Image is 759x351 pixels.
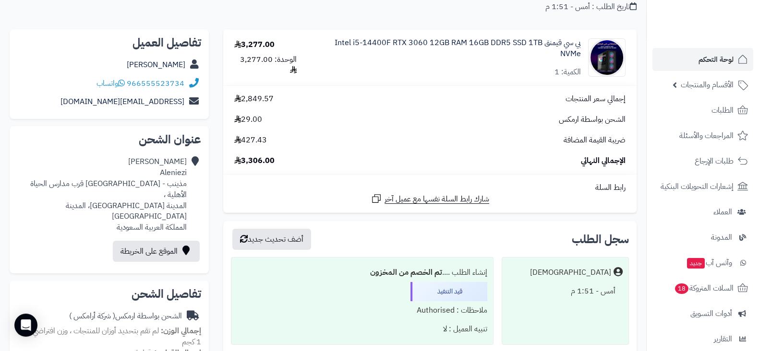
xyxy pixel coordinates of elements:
[232,229,311,250] button: أضف تحديث جديد
[652,302,753,325] a: أدوات التسويق
[319,37,581,59] a: بي سي قيمنق Intel i5-14400F RTX 3060 12GB RAM 16GB DDR5 SSD 1TB NVMe
[695,154,734,168] span: طلبات الإرجاع
[699,53,734,66] span: لوحة التحكم
[652,251,753,274] a: وآتس آبجديد
[14,314,37,337] div: Open Intercom Messenger
[652,124,753,147] a: المراجعات والأسئلة
[652,175,753,198] a: إشعارات التحويلات البنكية
[113,241,200,262] a: الموقع على الخريطة
[234,39,275,50] div: 3,277.00
[652,48,753,71] a: لوحة التحكم
[554,67,581,78] div: الكمية: 1
[652,99,753,122] a: الطلبات
[96,78,125,89] a: واتساب
[17,37,201,48] h2: تفاصيل العميل
[237,263,487,282] div: إنشاء الطلب ....
[234,54,297,76] div: الوحدة: 3,277.00
[237,301,487,320] div: ملاحظات : Authorised
[234,135,267,146] span: 427.43
[385,194,489,205] span: شارك رابط السلة نفسها مع عميل آخر
[18,325,201,348] span: لم تقم بتحديد أوزان للمنتجات ، وزن افتراضي للكل 1 كجم
[237,320,487,339] div: تنبيه العميل : لا
[652,200,753,223] a: العملاء
[370,267,442,278] b: تم الخصم من المخزون
[566,94,626,105] span: إجمالي سعر المنتجات
[60,96,184,107] a: [EMAIL_ADDRESS][DOMAIN_NAME]
[371,193,489,205] a: شارك رابط السلة نفسها مع عميل آخر
[681,78,734,92] span: الأقسام والمنتجات
[675,283,688,294] span: 18
[17,156,187,233] div: [PERSON_NAME] Aleniezi مذينب - [GEOGRAPHIC_DATA] قرب مدارس الحياة الأهلية ، المدينة [GEOGRAPHIC_D...
[161,325,201,337] strong: إجمالي الوزن:
[227,182,633,193] div: رابط السلة
[652,277,753,300] a: السلات المتروكة18
[545,1,637,12] div: تاريخ الطلب : أمس - 1:51 م
[530,267,611,278] div: [DEMOGRAPHIC_DATA]
[714,332,732,346] span: التقارير
[234,94,274,105] span: 2,849.57
[410,282,487,301] div: قيد التنفيذ
[17,134,201,145] h2: عنوان الشحن
[508,282,623,301] div: أمس - 1:51 م
[69,311,182,322] div: الشحن بواسطة ارمكس
[674,281,734,295] span: السلات المتروكة
[17,288,201,300] h2: تفاصيل الشحن
[652,226,753,249] a: المدونة
[687,258,705,269] span: جديد
[572,234,629,245] h3: سجل الطلب
[127,59,185,70] a: [PERSON_NAME]
[234,114,262,125] span: 29.00
[711,104,734,117] span: الطلبات
[661,180,734,193] span: إشعارات التحويلات البنكية
[679,129,734,142] span: المراجعات والأسئلة
[589,38,625,77] img: 1755627294-game-one22--90x90.jpg
[127,78,184,89] a: 966555523734
[559,114,626,125] span: الشحن بواسطة ارمكس
[713,205,732,219] span: العملاء
[581,155,626,166] span: الإجمالي النهائي
[711,231,732,244] span: المدونة
[652,328,753,351] a: التقارير
[564,135,626,146] span: ضريبة القيمة المضافة
[652,150,753,173] a: طلبات الإرجاع
[69,310,115,322] span: ( شركة أرامكس )
[686,256,732,269] span: وآتس آب
[234,155,275,166] span: 3,306.00
[690,307,732,320] span: أدوات التسويق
